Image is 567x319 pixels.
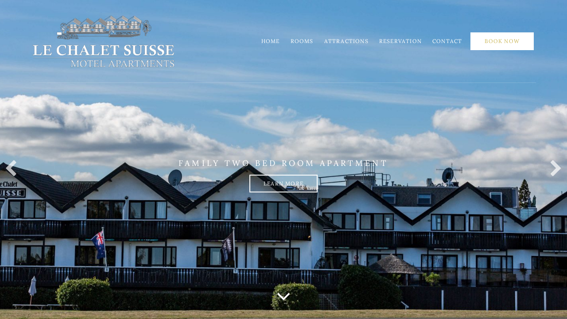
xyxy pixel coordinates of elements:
a: Attractions [324,38,369,44]
a: Home [261,38,280,44]
a: Rooms [291,38,314,44]
p: FAMILY TWO BED ROOM APARTMENT [31,158,536,168]
a: Learn more [249,175,318,193]
img: lechaletsuisse [31,15,176,68]
a: Reservation [379,38,422,44]
a: Book Now [470,32,534,50]
a: Contact [432,38,462,44]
